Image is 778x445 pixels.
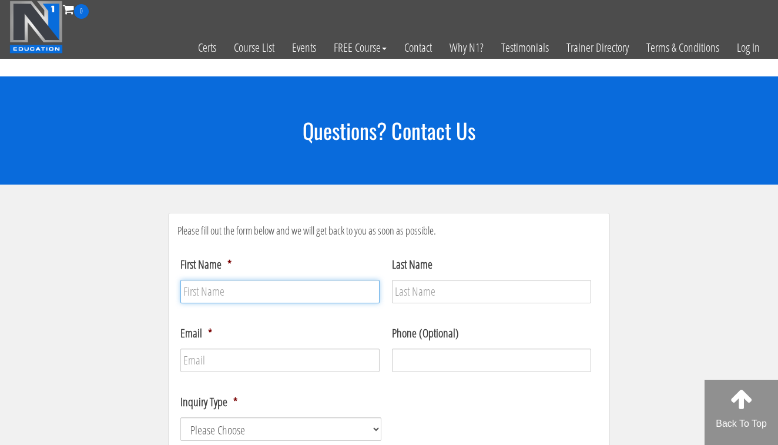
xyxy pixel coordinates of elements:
[189,19,225,76] a: Certs
[283,19,325,76] a: Events
[392,280,591,303] input: Last Name
[395,19,441,76] a: Contact
[180,280,380,303] input: First Name
[177,225,601,237] h4: Please fill out the form below and we will get back to you as soon as possible.
[392,326,459,341] label: Phone (Optional)
[325,19,395,76] a: FREE Course
[180,349,380,372] input: Email
[558,19,638,76] a: Trainer Directory
[704,417,778,431] p: Back To Top
[728,19,769,76] a: Log In
[180,257,232,272] label: First Name
[9,1,63,53] img: n1-education
[441,19,492,76] a: Why N1?
[63,1,89,17] a: 0
[180,326,212,341] label: Email
[180,394,237,410] label: Inquiry Type
[225,19,283,76] a: Course List
[638,19,728,76] a: Terms & Conditions
[392,257,432,272] label: Last Name
[492,19,558,76] a: Testimonials
[74,4,89,19] span: 0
